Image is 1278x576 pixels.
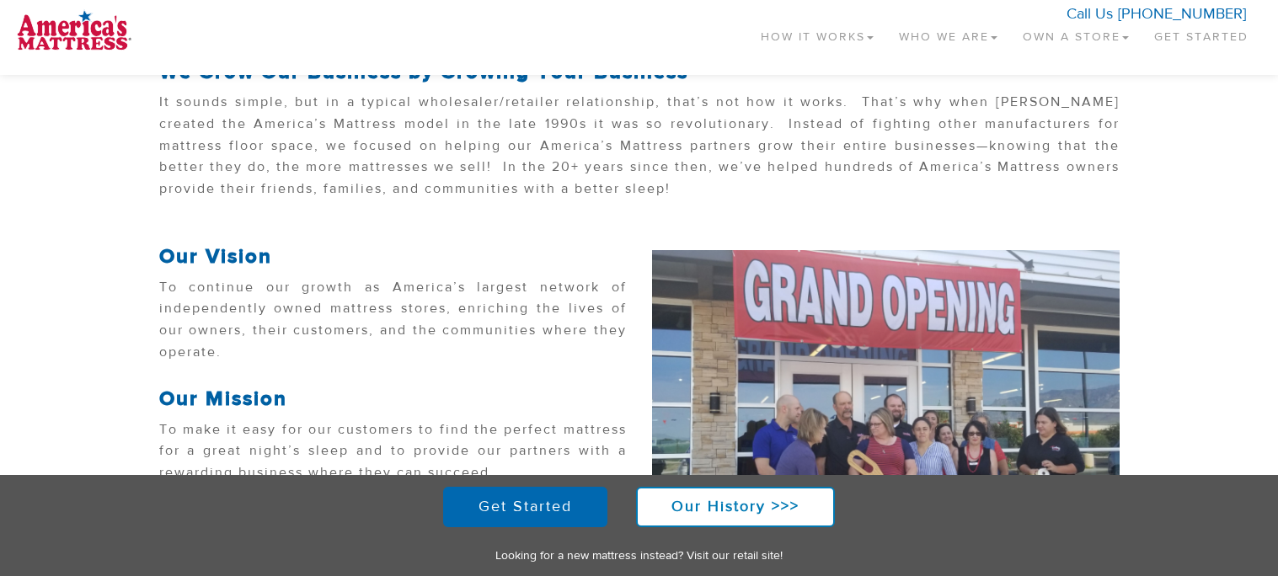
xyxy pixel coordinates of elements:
a: Looking for a new mattress instead? Visit our retail site! [495,548,783,563]
span: Call Us [1067,4,1113,24]
h2: Our Mission [159,388,627,410]
h2: Our Vision [159,246,627,268]
p: To continue our growth as America’s largest network of independently owned mattress stores, enric... [159,277,627,371]
a: Get Started [443,487,607,527]
a: Who We Are [886,8,1010,58]
a: Our History >>> [636,487,835,527]
h2: We Grow Our Business by Growing Your Business [159,61,1120,83]
a: Get Started [1142,8,1261,58]
a: [PHONE_NUMBER] [1118,4,1246,24]
strong: Our History >>> [671,497,799,516]
p: It sounds simple, but in a typical wholesaler/retailer relationship, that’s not how it works. Tha... [159,92,1120,208]
img: logo [17,8,131,51]
a: Own a Store [1010,8,1142,58]
p: To make it easy for our customers to find the perfect mattress for a great night’s sleep and to p... [159,419,627,493]
a: How It Works [748,8,886,58]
